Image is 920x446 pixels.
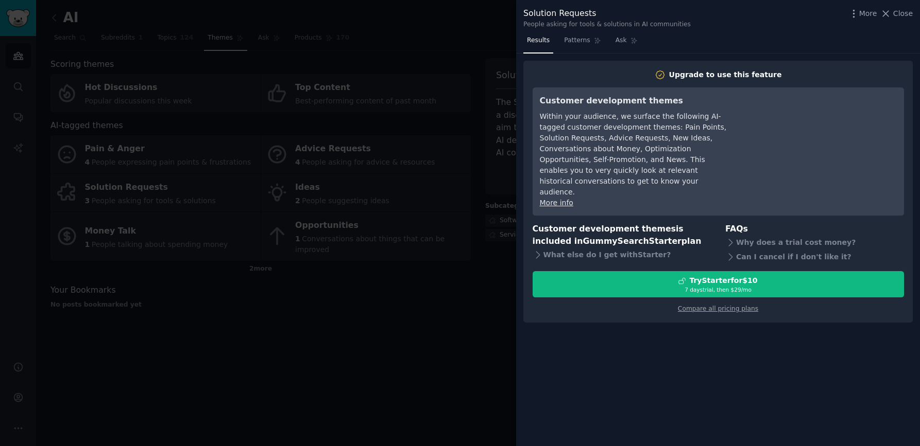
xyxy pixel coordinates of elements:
button: Close [880,8,913,19]
span: GummySearch Starter [583,236,681,246]
span: Ask [616,36,627,45]
a: Results [523,32,553,53]
div: Why does a trial cost money? [725,235,904,249]
h3: Customer development themes [540,95,728,108]
a: Patterns [560,32,604,53]
span: Patterns [564,36,590,45]
h3: Customer development themes is included in plan [533,223,711,248]
iframe: YouTube video player [742,95,897,172]
a: Ask [612,32,641,53]
a: More info [540,199,573,207]
div: What else do I get with Starter ? [533,248,711,262]
div: Can I cancel if I don't like it? [725,249,904,264]
span: Close [893,8,913,19]
div: People asking for tools & solutions in AI communities [523,20,691,29]
span: Results [527,36,550,45]
div: Try Starter for $10 [689,275,757,286]
button: TryStarterfor$107 daystrial, then $29/mo [533,271,904,297]
div: Upgrade to use this feature [669,69,782,80]
h3: FAQs [725,223,904,236]
a: Compare all pricing plans [678,305,758,312]
div: 7 days trial, then $ 29 /mo [533,286,904,293]
div: Solution Requests [523,7,691,20]
button: More [848,8,877,19]
div: Within your audience, we surface the following AI-tagged customer development themes: Pain Points... [540,111,728,198]
span: More [859,8,877,19]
